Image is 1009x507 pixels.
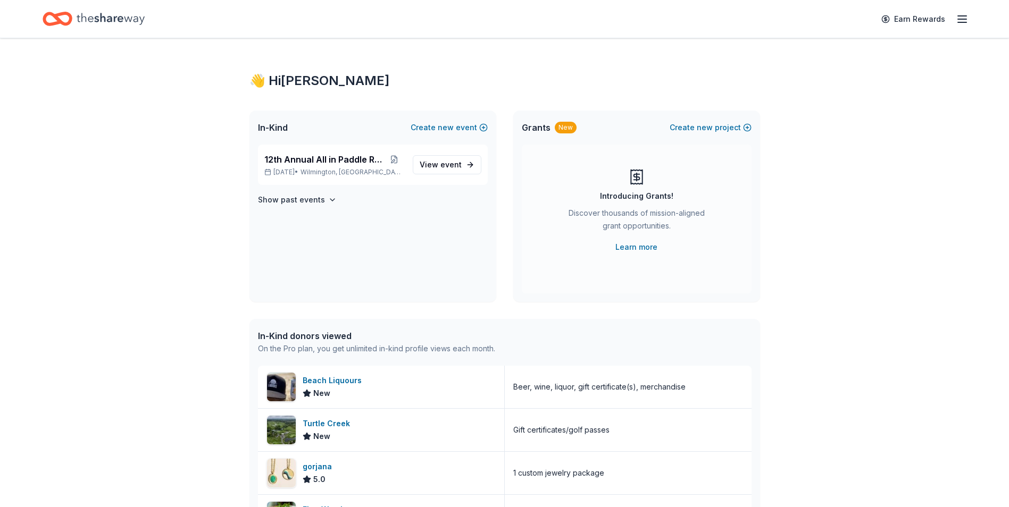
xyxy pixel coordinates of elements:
span: 12th Annual All in Paddle Raffle [264,153,385,166]
p: [DATE] • [264,168,404,176]
div: Introducing Grants! [600,190,673,202]
div: Turtle Creek [303,417,354,430]
span: Wilmington, [GEOGRAPHIC_DATA] [301,168,404,176]
a: Earn Rewards [875,10,952,29]
span: In-Kind [258,121,288,134]
div: 1 custom jewelry package [513,467,604,479]
div: 👋 Hi [PERSON_NAME] [249,72,760,89]
div: Beer, wine, liquor, gift certificate(s), merchandise [513,381,686,393]
button: Createnewproject [670,121,752,134]
h4: Show past events [258,193,325,206]
span: View [420,158,462,171]
button: Show past events [258,193,337,206]
span: New [313,430,330,443]
span: 5.0 [313,473,326,486]
img: Image for Beach Liquours [267,373,296,401]
div: Beach Liquours [303,374,366,387]
img: Image for Turtle Creek [267,416,296,444]
a: Learn more [615,241,657,253]
img: Image for gorjana [267,459,296,487]
button: Createnewevent [411,121,488,134]
div: Gift certificates/golf passes [513,424,610,436]
a: View event [413,155,481,174]
div: On the Pro plan, you get unlimited in-kind profile views each month. [258,342,495,355]
span: new [438,121,454,134]
span: Grants [522,121,551,134]
span: New [313,387,330,400]
div: New [555,122,577,133]
a: Home [43,6,145,31]
div: In-Kind donors viewed [258,329,495,342]
span: event [440,160,462,169]
span: new [697,121,713,134]
div: Discover thousands of mission-aligned grant opportunities. [564,207,709,236]
div: gorjana [303,460,336,473]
